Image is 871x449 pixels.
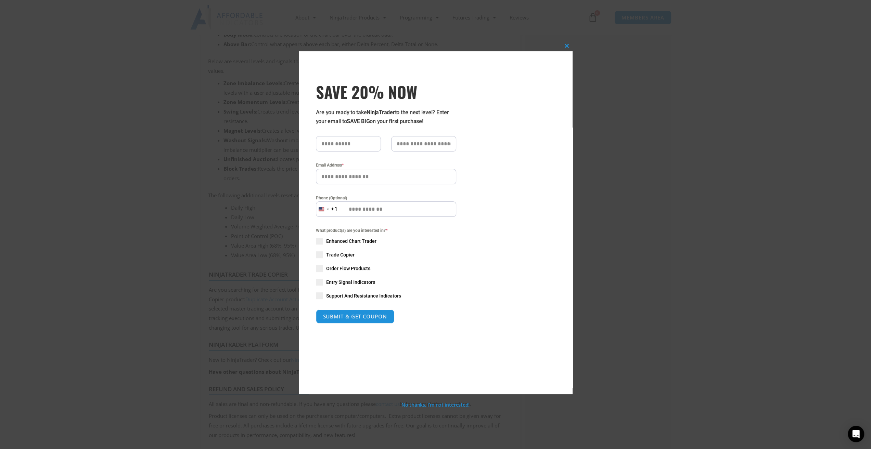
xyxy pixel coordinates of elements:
[316,227,456,234] span: What product(s) are you interested in?
[316,162,456,169] label: Email Address
[326,292,401,299] span: Support And Resistance Indicators
[401,401,470,408] a: No thanks, I’m not interested!
[316,309,394,323] button: SUBMIT & GET COUPON
[326,279,375,286] span: Entry Signal Indicators
[347,118,370,124] strong: SAVE BIG
[848,426,864,442] div: Open Intercom Messenger
[316,82,456,101] span: SAVE 20% NOW
[326,265,370,272] span: Order Flow Products
[316,251,456,258] label: Trade Copier
[326,238,376,245] span: Enhanced Chart Trader
[316,201,338,217] button: Selected country
[316,279,456,286] label: Entry Signal Indicators
[316,238,456,245] label: Enhanced Chart Trader
[331,205,338,214] div: +1
[367,109,395,116] strong: NinjaTrader
[316,195,456,201] label: Phone (Optional)
[326,251,355,258] span: Trade Copier
[316,108,456,126] p: Are you ready to take to the next level? Enter your email to on your first purchase!
[316,292,456,299] label: Support And Resistance Indicators
[316,265,456,272] label: Order Flow Products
